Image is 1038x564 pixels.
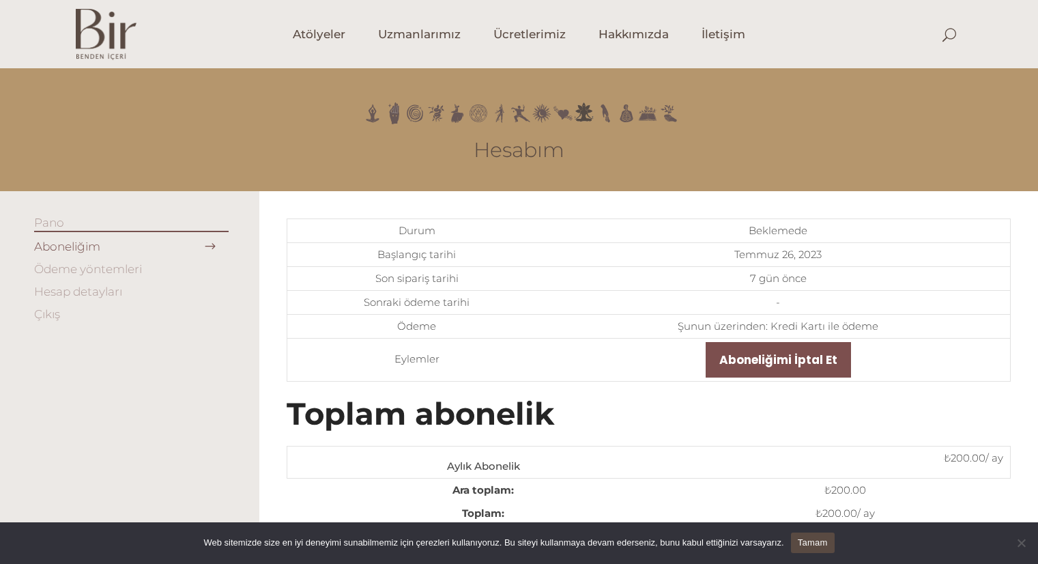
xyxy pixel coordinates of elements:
span: Hayır [1014,536,1028,550]
a: Pano [34,216,64,229]
td: / ay [937,447,1010,470]
td: Ödeme [287,315,547,339]
span: Ücretlerimiz [493,27,566,42]
span: 200.00 [824,483,866,496]
th: Toplam: [287,502,680,525]
td: / ay [680,502,1011,525]
span: ₺ [944,451,951,464]
span: ₺ [824,483,831,496]
a: Aboneliğim [34,240,100,253]
span: Hakkımızda [599,27,669,42]
td: Son sipariş tarihi [287,267,547,291]
span: Atölyeler [293,27,345,42]
td: - [546,291,1010,315]
a: Ödeme yöntemleri [34,262,142,276]
a: Aboneliğimi İptal Et [706,342,851,378]
a: Çıkış [34,307,60,321]
a: Hesap detayları [34,285,122,298]
td: Aylık Abonelik [287,447,680,479]
span: 200.00 [944,451,985,464]
td: Beklemede [546,219,1010,243]
h2: Toplam abonelik [287,395,1011,432]
span: Web sitemizde size en iyi deneyimi sunabilmemiz için çerezleri kullanıyoruz. Bu siteyi kullanmaya... [203,536,783,550]
span: İletişim [702,27,745,42]
span: ₺ [816,507,822,520]
td: 7 gün önce [546,267,1010,291]
td: Temmuz 26, 2023 [546,243,1010,267]
span: 200.00 [816,507,857,520]
th: Ara toplam: [287,479,680,503]
span: Şunun üzerinden: Kredi Kartı ile ödeme [678,320,878,333]
span: Uzmanlarımız [378,27,461,42]
a: Tamam [791,533,835,553]
td: Başlangıç tarihi [287,243,547,267]
td: Durum [287,219,547,243]
td: Eylemler [287,339,547,382]
td: Sonraki ödeme tarihi [287,291,547,315]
